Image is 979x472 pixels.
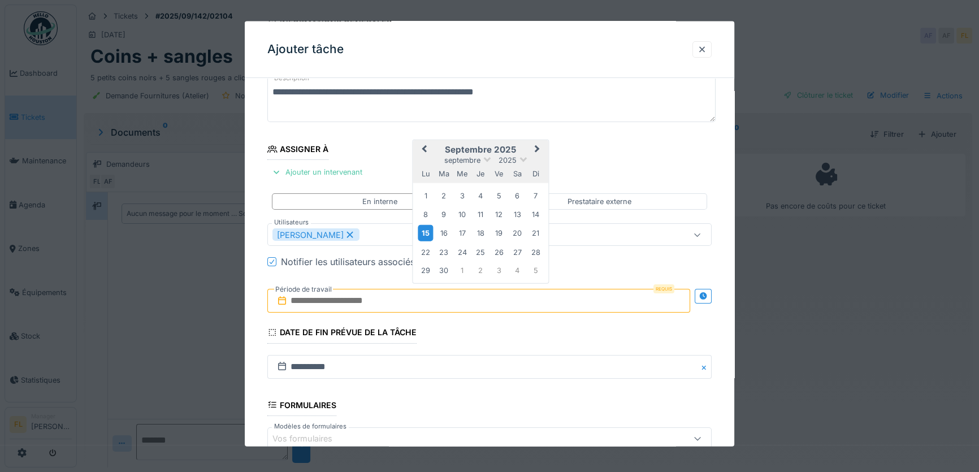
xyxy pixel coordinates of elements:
[436,262,452,278] div: Choose mardi 30 septembre 2025
[362,196,397,207] div: En interne
[436,244,452,259] div: Choose mardi 23 septembre 2025
[491,166,506,181] div: vendredi
[267,324,417,343] div: Date de fin prévue de la tâche
[454,188,470,203] div: Choose mercredi 3 septembre 2025
[418,206,433,222] div: Choose lundi 8 septembre 2025
[454,262,470,278] div: Choose mercredi 1 octobre 2025
[528,244,543,259] div: Choose dimanche 28 septembre 2025
[436,188,452,203] div: Choose mardi 2 septembre 2025
[418,166,433,181] div: lundi
[473,166,488,181] div: jeudi
[417,187,545,279] div: Month septembre, 2025
[418,188,433,203] div: Choose lundi 1 septembre 2025
[267,396,336,415] div: Formulaires
[491,188,506,203] div: Choose vendredi 5 septembre 2025
[444,155,480,164] span: septembre
[699,354,712,378] button: Close
[510,166,525,181] div: samedi
[267,42,344,57] h3: Ajouter tâche
[414,141,432,159] button: Previous Month
[473,188,488,203] div: Choose jeudi 4 septembre 2025
[528,262,543,278] div: Choose dimanche 5 octobre 2025
[510,206,525,222] div: Choose samedi 13 septembre 2025
[272,421,349,431] label: Modèles de formulaires
[454,225,470,240] div: Choose mercredi 17 septembre 2025
[267,164,367,180] div: Ajouter un intervenant
[473,244,488,259] div: Choose jeudi 25 septembre 2025
[491,262,506,278] div: Choose vendredi 3 octobre 2025
[491,206,506,222] div: Choose vendredi 12 septembre 2025
[454,244,470,259] div: Choose mercredi 24 septembre 2025
[528,166,543,181] div: dimanche
[281,255,532,269] div: Notifier les utilisateurs associés au ticket de la planification
[436,206,452,222] div: Choose mardi 9 septembre 2025
[267,141,328,160] div: Assigner à
[491,244,506,259] div: Choose vendredi 26 septembre 2025
[418,262,433,278] div: Choose lundi 29 septembre 2025
[653,284,674,293] div: Requis
[528,225,543,240] div: Choose dimanche 21 septembre 2025
[418,244,433,259] div: Choose lundi 22 septembre 2025
[473,262,488,278] div: Choose jeudi 2 octobre 2025
[274,283,333,296] label: Période de travail
[528,188,543,203] div: Choose dimanche 7 septembre 2025
[491,225,506,240] div: Choose vendredi 19 septembre 2025
[454,206,470,222] div: Choose mercredi 10 septembre 2025
[454,166,470,181] div: mercredi
[528,206,543,222] div: Choose dimanche 14 septembre 2025
[510,188,525,203] div: Choose samedi 6 septembre 2025
[568,196,631,207] div: Prestataire externe
[272,218,311,227] label: Utilisateurs
[272,228,359,241] div: [PERSON_NAME]
[418,224,433,241] div: Choose lundi 15 septembre 2025
[510,244,525,259] div: Choose samedi 27 septembre 2025
[272,71,311,85] label: Description
[473,206,488,222] div: Choose jeudi 11 septembre 2025
[413,145,548,155] h2: septembre 2025
[499,155,517,164] span: 2025
[272,432,348,444] div: Vos formulaires
[510,262,525,278] div: Choose samedi 4 octobre 2025
[436,166,452,181] div: mardi
[510,225,525,240] div: Choose samedi 20 septembre 2025
[529,141,547,159] button: Next Month
[436,225,452,240] div: Choose mardi 16 septembre 2025
[473,225,488,240] div: Choose jeudi 18 septembre 2025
